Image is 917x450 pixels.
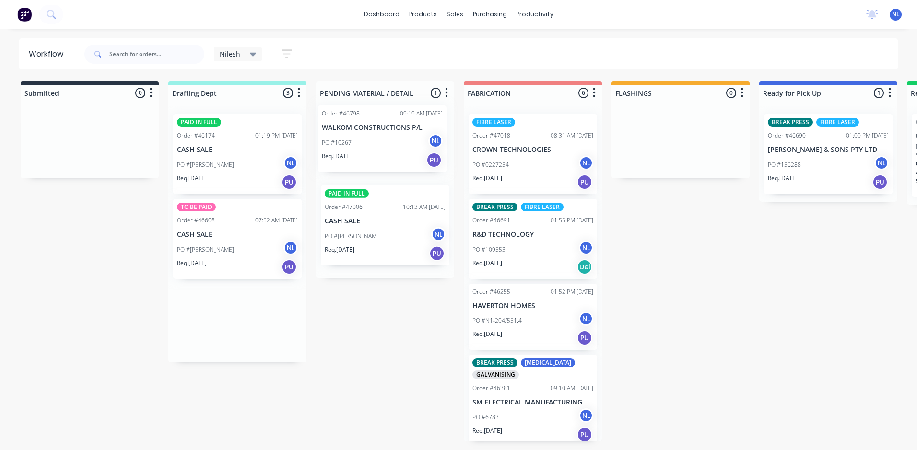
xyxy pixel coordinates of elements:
div: Workflow [29,48,68,60]
div: sales [442,7,468,22]
div: productivity [512,7,558,22]
span: NL [892,10,900,19]
a: dashboard [359,7,404,22]
input: Search for orders... [109,45,204,64]
div: purchasing [468,7,512,22]
img: Factory [17,7,32,22]
div: products [404,7,442,22]
span: Nilesh [220,49,240,59]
